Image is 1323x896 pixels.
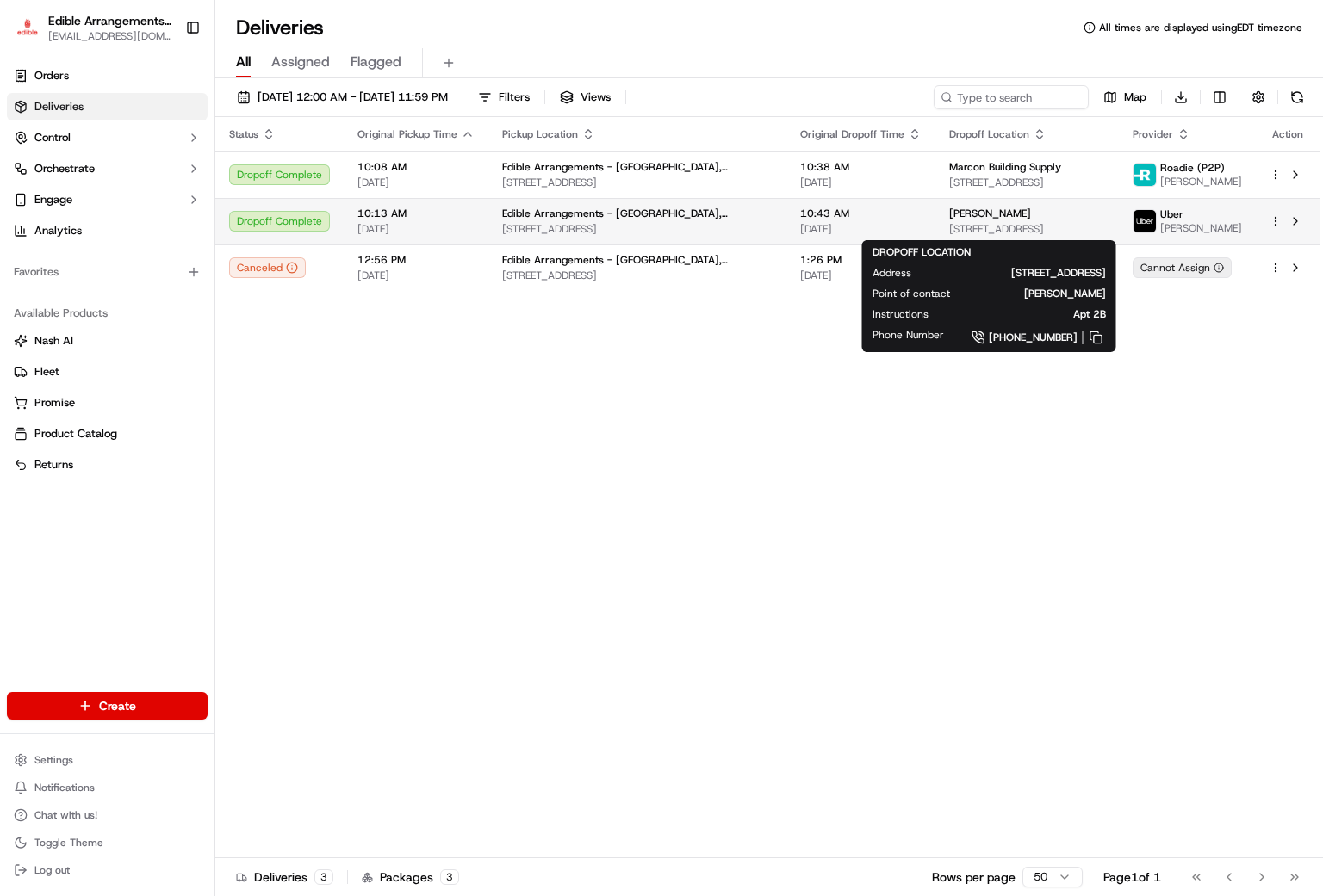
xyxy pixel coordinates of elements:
[34,753,73,767] span: Settings
[873,245,971,259] span: DROPOFF LOCATION
[36,165,67,196] img: 9188753566659_6852d8bf1fb38e338040_72.png
[7,7,178,48] button: Edible Arrangements - Morgantown, WVEdible Arrangements - [GEOGRAPHIC_DATA], [GEOGRAPHIC_DATA][EM...
[7,776,208,800] button: Notifications
[48,29,171,43] span: [EMAIL_ADDRESS][DOMAIN_NAME]
[502,222,773,236] span: [STREET_ADDRESS]
[7,420,208,448] button: Product Catalog
[34,364,59,380] span: Fleet
[7,217,208,244] a: Analytics
[53,314,183,328] span: Wisdom [PERSON_NAME]
[1160,175,1242,188] span: [PERSON_NAME]
[229,85,456,109] button: [DATE] 12:00 AM - [DATE] 11:59 PM
[34,863,70,877] span: Log out
[1133,257,1232,278] button: Cannot Assign
[34,426,117,442] span: Product Catalog
[357,176,475,189] span: [DATE]
[1096,85,1154,109] button: Map
[470,85,537,109] button: Filters
[267,221,314,242] button: See all
[14,333,201,349] a: Nash AI
[171,428,208,441] span: Pylon
[258,90,448,105] span: [DATE] 12:00 AM - [DATE] 11:59 PM
[800,222,922,236] span: [DATE]
[236,868,333,886] div: Deliveries
[7,124,208,151] button: Control
[949,160,1061,174] span: Marcon Building Supply
[7,451,208,479] button: Returns
[34,457,73,473] span: Returns
[351,52,401,72] span: Flagged
[7,93,208,120] a: Deliveries
[34,395,75,411] span: Promise
[7,389,208,417] button: Promise
[357,222,475,236] span: [DATE]
[357,253,475,267] span: 12:56 PM
[956,307,1106,321] span: Apt 2B
[163,386,276,403] span: API Documentation
[14,426,201,442] a: Product Catalog
[45,112,310,130] input: Got a question? Start typing here...
[34,386,132,403] span: Knowledge Base
[78,165,283,182] div: Start new chat
[949,222,1105,236] span: [STREET_ADDRESS]
[873,287,950,300] span: Point of contact
[502,176,773,189] span: [STREET_ADDRESS]
[17,251,45,279] img: Masood Aslam
[932,868,1016,886] p: Rows per page
[1285,85,1309,109] button: Refresh
[7,186,208,213] button: Engage
[229,257,306,278] button: Canceled
[17,387,31,401] div: 📗
[989,331,1078,344] span: [PHONE_NUMBER]
[34,223,82,238] span: Analytics
[949,207,1031,220] span: [PERSON_NAME]
[7,358,208,386] button: Fleet
[14,364,201,380] a: Fleet
[314,869,333,885] div: 3
[357,160,475,174] span: 10:08 AM
[34,161,95,176] span: Orchestrate
[1270,127,1306,141] div: Action
[34,333,73,349] span: Nash AI
[1133,127,1173,141] span: Provider
[978,287,1106,300] span: [PERSON_NAME]
[17,225,115,238] div: Past conversations
[10,379,139,410] a: 📗Knowledge Base
[800,127,904,141] span: Original Dropoff Time
[48,12,171,29] button: Edible Arrangements - [GEOGRAPHIC_DATA], [GEOGRAPHIC_DATA]
[236,14,324,41] h1: Deliveries
[552,85,618,109] button: Views
[502,207,773,220] span: Edible Arrangements - [GEOGRAPHIC_DATA], [GEOGRAPHIC_DATA]
[873,266,911,280] span: Address
[121,427,208,441] a: Powered byPylon
[502,160,773,174] span: Edible Arrangements - [GEOGRAPHIC_DATA], [GEOGRAPHIC_DATA]
[7,300,208,327] div: Available Products
[499,90,530,105] span: Filters
[502,269,773,282] span: [STREET_ADDRESS]
[196,314,232,328] span: [DATE]
[800,160,922,174] span: 10:38 AM
[34,130,71,145] span: Control
[1160,221,1242,235] span: [PERSON_NAME]
[34,269,48,282] img: 1736555255976-a54dd68f-1ca7-489b-9aae-adbdc363a1c4
[357,207,475,220] span: 10:13 AM
[939,266,1106,280] span: [STREET_ADDRESS]
[34,315,48,329] img: 1736555255976-a54dd68f-1ca7-489b-9aae-adbdc363a1c4
[800,269,922,282] span: [DATE]
[949,176,1105,189] span: [STREET_ADDRESS]
[14,395,201,411] a: Promise
[146,387,159,401] div: 💻
[271,52,330,72] span: Assigned
[236,52,251,72] span: All
[78,182,237,196] div: We're available if you need us!
[357,127,457,141] span: Original Pickup Time
[99,697,136,714] span: Create
[7,858,208,882] button: Log out
[293,170,314,191] button: Start new chat
[362,868,459,886] div: Packages
[1160,161,1225,175] span: Roadie (P2P)
[17,165,48,196] img: 1736555255976-a54dd68f-1ca7-489b-9aae-adbdc363a1c4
